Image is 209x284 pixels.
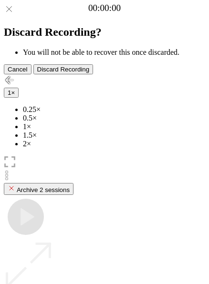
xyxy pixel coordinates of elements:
button: Archive 2 sessions [4,183,73,195]
button: Cancel [4,64,31,74]
li: 1× [23,122,205,131]
li: 2× [23,140,205,148]
h2: Discard Recording? [4,26,205,39]
li: You will not be able to recover this once discarded. [23,48,205,57]
button: Discard Recording [33,64,94,74]
li: 0.25× [23,105,205,114]
div: Archive 2 sessions [8,184,70,193]
li: 0.5× [23,114,205,122]
li: 1.5× [23,131,205,140]
button: 1× [4,88,19,98]
span: 1 [8,89,11,96]
a: 00:00:00 [88,3,121,13]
